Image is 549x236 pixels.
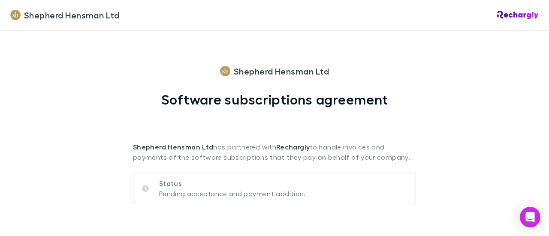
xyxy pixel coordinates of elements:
[220,66,230,76] img: Shepherd Hensman Ltd's Logo
[520,207,540,227] div: Open Intercom Messenger
[133,143,213,151] strong: Shepherd Hensman Ltd
[10,10,21,20] img: Shepherd Hensman Ltd's Logo
[161,91,388,108] h1: Software subscriptions agreement
[159,188,306,199] p: Pending acceptance and payment addition.
[159,178,306,188] p: Status
[497,11,539,19] img: Rechargly Logo
[24,9,119,21] span: Shepherd Hensman Ltd
[276,143,310,151] strong: Rechargly
[133,108,416,162] p: has partnered with to handle invoices and payments of the software subscriptions that they pay on...
[234,65,329,78] span: Shepherd Hensman Ltd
